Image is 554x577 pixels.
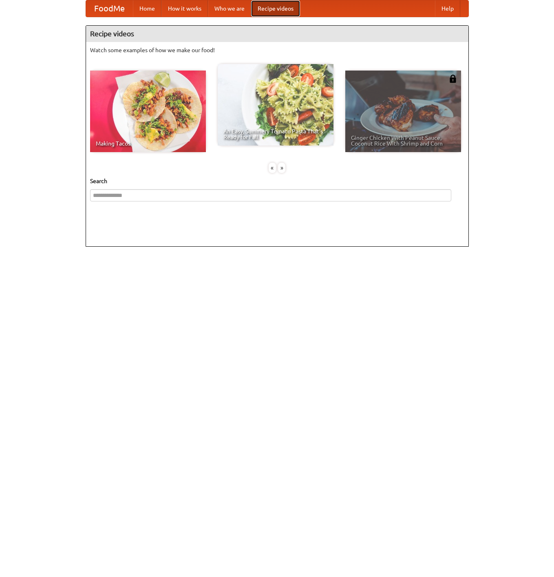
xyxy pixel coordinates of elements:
div: » [278,163,285,173]
span: An Easy, Summery Tomato Pasta That's Ready for Fall [223,128,328,140]
a: FoodMe [86,0,133,17]
h4: Recipe videos [86,26,468,42]
a: How it works [161,0,208,17]
h5: Search [90,177,464,185]
a: Who we are [208,0,251,17]
div: « [269,163,276,173]
a: Home [133,0,161,17]
a: Making Tacos [90,71,206,152]
span: Making Tacos [96,141,200,146]
a: Recipe videos [251,0,300,17]
a: An Easy, Summery Tomato Pasta That's Ready for Fall [218,64,333,146]
img: 483408.png [449,75,457,83]
a: Help [435,0,460,17]
p: Watch some examples of how we make our food! [90,46,464,54]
